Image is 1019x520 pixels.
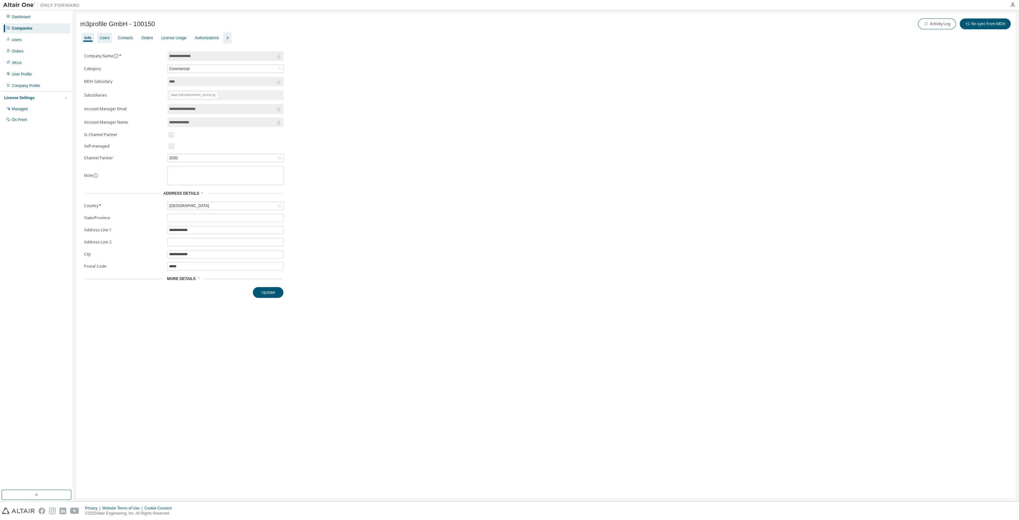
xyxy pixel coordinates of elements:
[70,508,79,514] img: youtube.svg
[84,79,164,84] label: MDH Subsidary
[168,65,283,73] div: Commercial
[144,506,175,511] div: Cookie Consent
[85,511,175,516] p: © 2025 Altair Engineering, Inc. All Rights Reserved.
[12,37,22,42] div: Users
[84,144,164,149] label: Self-managed
[84,215,164,220] label: State/Province
[84,35,91,40] div: Info
[167,90,283,100] div: Altair [GEOGRAPHIC_DATA]
[84,173,93,178] label: Note
[12,26,32,31] div: Companies
[161,35,186,40] div: License Usage
[84,132,164,137] label: Is Channel Partner
[102,506,144,511] div: Website Terms of Use
[168,202,210,209] div: [GEOGRAPHIC_DATA]
[84,240,164,245] label: Address Line 2
[118,35,133,40] div: Contacts
[12,72,32,77] div: User Profile
[84,227,164,233] label: Address Line 1
[3,2,83,8] img: Altair One
[80,20,155,28] span: m3profile GmbH - 100150
[141,35,153,40] div: Orders
[84,66,164,71] label: Category
[163,191,199,196] span: Address Details
[39,508,45,514] img: facebook.svg
[12,106,28,112] div: Managed
[93,173,98,178] button: information
[84,203,164,208] label: Country
[84,252,164,257] label: City
[168,202,283,210] div: [GEOGRAPHIC_DATA]
[84,120,164,125] label: Account Manager Name
[84,106,164,112] label: Account Manager Email
[12,60,22,65] div: SKUs
[84,54,164,59] label: Company Name
[113,54,118,59] button: information
[960,18,1011,29] button: Re-sync from MDH
[168,155,179,162] div: 2030
[4,95,34,100] div: License Settings
[12,14,31,19] div: Dashboard
[85,506,102,511] div: Privacy
[84,93,164,98] label: Subsidiaries
[12,49,24,54] div: Orders
[167,277,196,281] span: More Details
[918,18,956,29] button: Activity Log
[168,65,190,72] div: Commercial
[12,83,40,88] div: Company Profile
[49,508,56,514] img: instagram.svg
[195,35,219,40] div: Authorizations
[2,508,35,514] img: altair_logo.svg
[84,264,164,269] label: Postal Code
[168,154,283,162] div: 2030
[253,287,283,298] button: Update
[100,35,110,40] div: Users
[12,117,27,122] div: On Prem
[84,155,164,161] label: Channel Partner
[60,508,66,514] img: linkedin.svg
[169,91,218,99] div: Altair [GEOGRAPHIC_DATA]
